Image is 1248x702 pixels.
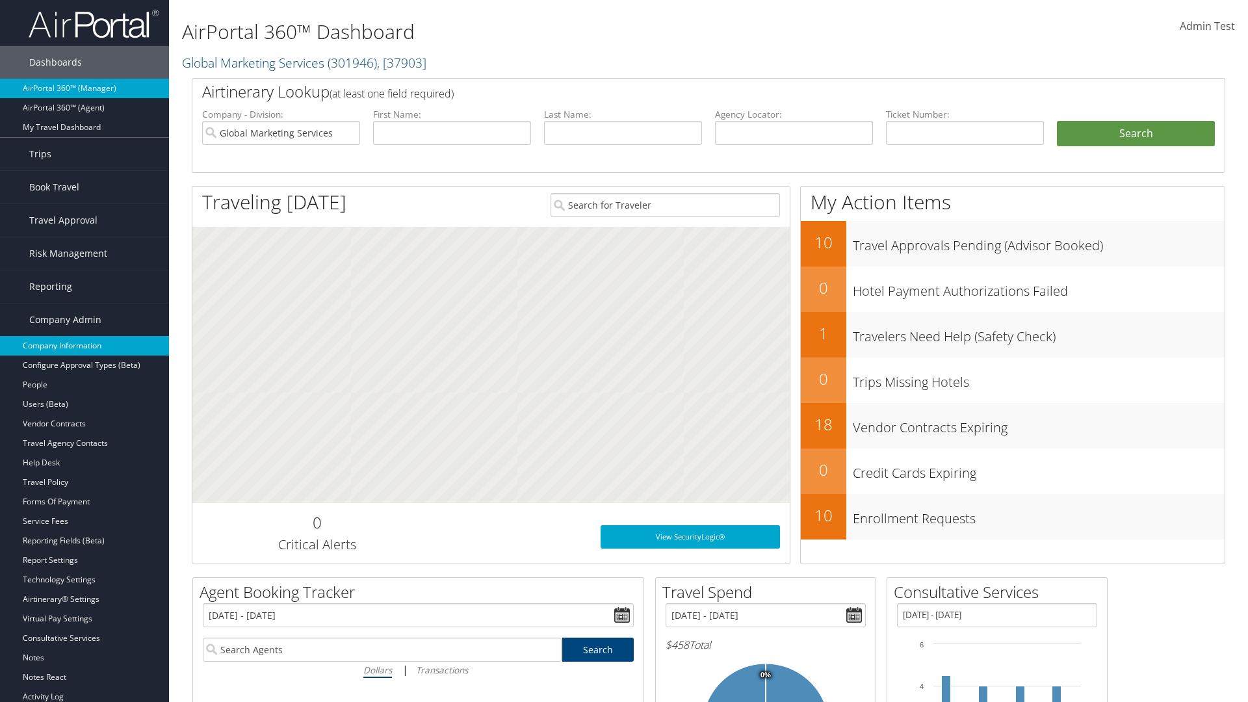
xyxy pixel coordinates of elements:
label: Last Name: [544,108,702,121]
span: Reporting [29,270,72,303]
h1: My Action Items [801,188,1225,216]
span: (at least one field required) [330,86,454,101]
span: ( 301946 ) [328,54,377,71]
h2: Airtinerary Lookup [202,81,1129,103]
tspan: 0% [760,671,771,679]
img: airportal-logo.png [29,8,159,39]
h3: Vendor Contracts Expiring [853,412,1225,437]
h2: 10 [801,231,846,253]
a: 1Travelers Need Help (Safety Check) [801,312,1225,357]
span: Dashboards [29,46,82,79]
a: View SecurityLogic® [601,525,780,549]
label: Agency Locator: [715,108,873,121]
span: Company Admin [29,304,101,336]
a: Admin Test [1180,6,1235,47]
a: 18Vendor Contracts Expiring [801,403,1225,448]
button: Search [1057,121,1215,147]
h2: 0 [801,459,846,481]
h2: Travel Spend [662,581,876,603]
label: Company - Division: [202,108,360,121]
a: 0Credit Cards Expiring [801,448,1225,494]
h1: Traveling [DATE] [202,188,346,216]
h3: Trips Missing Hotels [853,367,1225,391]
h3: Travelers Need Help (Safety Check) [853,321,1225,346]
span: Admin Test [1180,19,1235,33]
h3: Hotel Payment Authorizations Failed [853,276,1225,300]
h2: 0 [202,512,432,534]
label: First Name: [373,108,531,121]
h2: Agent Booking Tracker [200,581,643,603]
span: Book Travel [29,171,79,203]
h2: 18 [801,413,846,435]
a: Global Marketing Services [182,54,426,71]
a: 10Enrollment Requests [801,494,1225,539]
span: , [ 37903 ] [377,54,426,71]
input: Search for Traveler [551,193,780,217]
tspan: 4 [920,682,924,690]
label: Ticket Number: [886,108,1044,121]
a: 10Travel Approvals Pending (Advisor Booked) [801,221,1225,266]
span: $458 [666,638,689,652]
h3: Enrollment Requests [853,503,1225,528]
a: 0Trips Missing Hotels [801,357,1225,403]
h1: AirPortal 360™ Dashboard [182,18,884,45]
i: Dollars [363,664,392,676]
h3: Travel Approvals Pending (Advisor Booked) [853,230,1225,255]
h3: Credit Cards Expiring [853,458,1225,482]
span: Travel Approval [29,204,97,237]
tspan: 6 [920,641,924,649]
span: Trips [29,138,51,170]
h2: 0 [801,277,846,299]
h2: 1 [801,322,846,344]
div: | [203,662,634,678]
h2: 0 [801,368,846,390]
input: Search Agents [203,638,562,662]
h2: Consultative Services [894,581,1107,603]
a: Search [562,638,634,662]
i: Transactions [416,664,468,676]
h6: Total [666,638,866,652]
span: Risk Management [29,237,107,270]
a: 0Hotel Payment Authorizations Failed [801,266,1225,312]
h3: Critical Alerts [202,536,432,554]
h2: 10 [801,504,846,526]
